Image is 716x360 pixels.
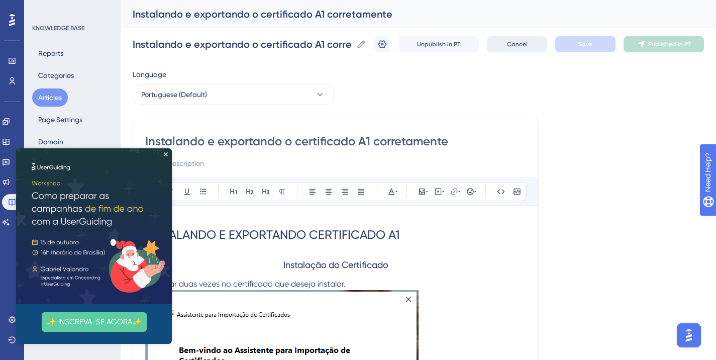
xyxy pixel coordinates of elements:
[283,259,388,270] span: Instalação do Certificado
[145,133,526,149] input: Article Title
[145,228,400,242] span: INSTALANDO E EXPORTANDO CERTIFICADO A1
[32,111,88,129] button: Page Settings
[674,320,704,350] iframe: UserGuiding AI Assistant Launcher
[32,44,69,62] button: Reports
[145,279,346,289] span: 1 - Clicar duas vezes no certificado que deseja instalar.
[148,4,152,8] div: Close Preview
[578,40,592,48] span: Save
[32,133,69,151] button: Domain
[487,36,547,52] button: Cancel
[32,88,68,107] button: Articles
[141,88,207,101] span: Portuguese (Default)
[417,40,460,48] span: Unpublish in PT
[24,3,63,15] span: Need Help?
[133,68,166,80] span: Language
[145,157,526,169] input: Article Description
[133,84,334,105] button: Portuguese (Default)
[555,36,616,52] button: Save
[507,40,528,48] span: Cancel
[648,40,691,48] span: Published in PT
[26,164,131,184] button: ✨ INSCREVA-SE AGORA✨
[32,66,80,84] button: Categories
[624,36,704,52] button: Published in PT
[398,36,479,52] button: Unpublish in PT
[32,24,84,32] div: KNOWLEDGE BASE
[133,37,352,51] input: Article Name
[133,7,679,21] div: Instalando e exportando o certificado A1 corretamente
